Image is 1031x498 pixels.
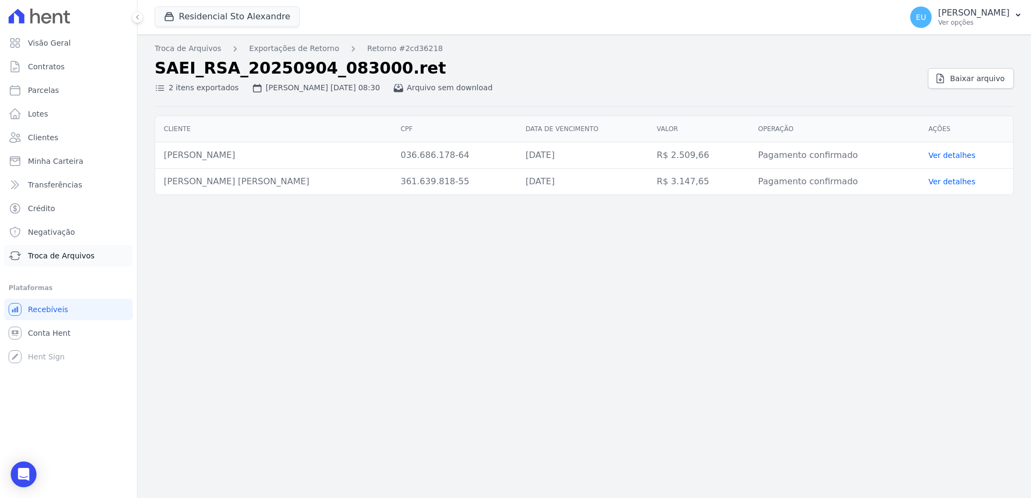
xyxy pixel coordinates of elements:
a: Troca de Arquivos [155,43,221,54]
button: EU [PERSON_NAME] Ver opções [902,2,1031,32]
span: Minha Carteira [28,156,83,167]
h2: SAEI_RSA_20250904_083000.ret [155,59,919,78]
span: Troca de Arquivos [28,250,95,261]
a: Lotes [4,103,133,125]
th: CPF [392,116,517,142]
button: Residencial Sto Alexandre [155,6,300,27]
p: [PERSON_NAME] [938,8,1010,18]
td: Pagamento confirmado [750,169,920,195]
span: Conta Hent [28,328,70,338]
div: Plataformas [9,282,128,294]
nav: Breadcrumb [155,43,1014,54]
span: Crédito [28,203,55,214]
td: [PERSON_NAME] [PERSON_NAME] [155,169,392,195]
td: 361.639.818-55 [392,169,517,195]
span: Visão Geral [28,38,71,48]
span: Negativação [28,227,75,237]
a: Clientes [4,127,133,148]
a: Contratos [4,56,133,77]
th: Operação [750,116,920,142]
span: Baixar arquivo [950,73,1005,84]
th: Valor [648,116,750,142]
a: Visão Geral [4,32,133,54]
a: Exportações de Retorno [249,43,339,54]
span: EU [916,13,926,21]
a: Parcelas [4,80,133,101]
td: 036.686.178-64 [392,142,517,169]
td: [DATE] [517,169,648,195]
span: Lotes [28,109,48,119]
span: Clientes [28,132,58,143]
a: Ver detalhes [928,151,976,160]
a: Baixar arquivo [928,68,1014,89]
td: R$ 3.147,65 [648,169,750,195]
a: Crédito [4,198,133,219]
a: Recebíveis [4,299,133,320]
a: Negativação [4,221,133,243]
div: Open Intercom Messenger [11,461,37,487]
a: Troca de Arquivos [4,245,133,266]
td: Pagamento confirmado [750,142,920,169]
td: [PERSON_NAME] [155,142,392,169]
th: Ações [920,116,1013,142]
td: [DATE] [517,142,648,169]
th: Cliente [155,116,392,142]
div: [PERSON_NAME] [DATE] 08:30 [252,82,380,93]
a: Minha Carteira [4,150,133,172]
a: Ver detalhes [928,177,976,186]
a: Transferências [4,174,133,196]
span: Parcelas [28,85,59,96]
span: Contratos [28,61,64,72]
span: Recebíveis [28,304,68,315]
a: Retorno #2cd36218 [367,43,443,54]
a: Conta Hent [4,322,133,344]
div: 2 itens exportados [155,82,239,93]
p: Ver opções [938,18,1010,27]
th: Data de vencimento [517,116,648,142]
td: R$ 2.509,66 [648,142,750,169]
span: Transferências [28,179,82,190]
div: Arquivo sem download [393,82,493,93]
